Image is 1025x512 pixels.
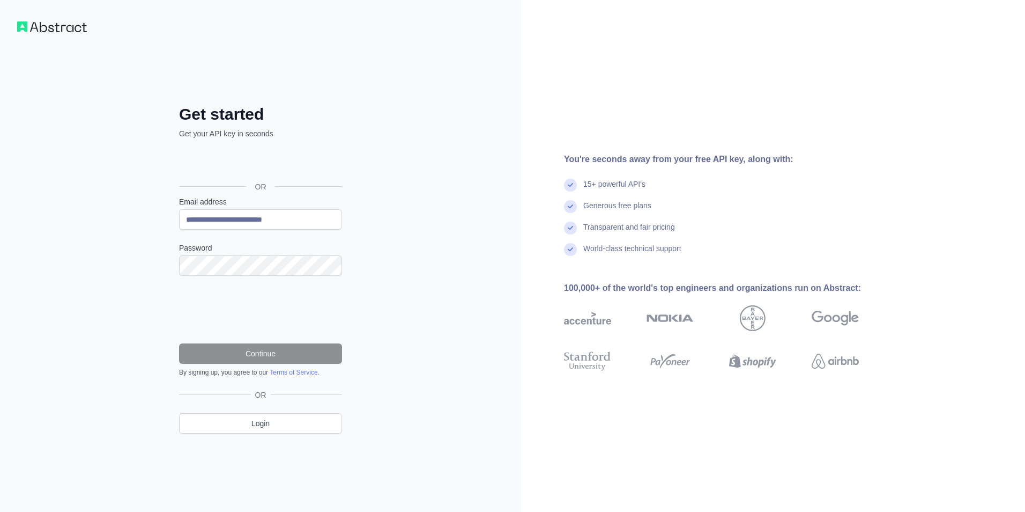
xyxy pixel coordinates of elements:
img: stanford university [564,349,611,373]
h2: Get started [179,105,342,124]
div: World-class technical support [583,243,681,265]
button: Continue [179,343,342,364]
img: check mark [564,222,577,235]
div: Generous free plans [583,200,651,222]
label: Email address [179,196,342,207]
span: OR [251,390,271,400]
img: nokia [647,305,694,331]
img: check mark [564,179,577,192]
span: OR [247,181,275,192]
label: Password [179,243,342,253]
img: check mark [564,200,577,213]
p: Get your API key in seconds [179,128,342,139]
img: shopify [729,349,776,373]
img: bayer [740,305,766,331]
div: Transparent and fair pricing [583,222,675,243]
iframe: reCAPTCHA [179,289,342,331]
iframe: Sign in with Google Button [174,151,345,174]
a: Login [179,413,342,434]
img: airbnb [812,349,859,373]
div: By signing up, you agree to our . [179,368,342,377]
a: Terms of Service [270,369,317,376]
div: You're seconds away from your free API key, along with: [564,153,893,166]
div: 100,000+ of the world's top engineers and organizations run on Abstract: [564,282,893,295]
img: check mark [564,243,577,256]
img: google [812,305,859,331]
img: Workflow [17,21,87,32]
img: payoneer [647,349,694,373]
div: 15+ powerful API's [583,179,645,200]
img: accenture [564,305,611,331]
